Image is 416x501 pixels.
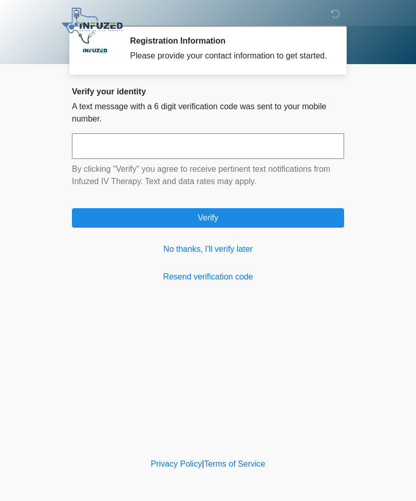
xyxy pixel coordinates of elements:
p: By clicking "Verify" you agree to receive pertinent text notifications from Infuzed IV Therapy. T... [72,163,344,188]
img: Agent Avatar [80,36,110,67]
a: Resend verification code [72,271,344,283]
a: | [202,459,204,468]
a: Privacy Policy [151,459,202,468]
a: Terms of Service [204,459,265,468]
img: Infuzed IV Therapy Logo [62,8,123,44]
h2: Verify your identity [72,87,344,96]
a: No thanks, I'll verify later [72,243,344,255]
p: A text message with a 6 digit verification code was sent to your mobile number. [72,101,344,125]
div: Please provide your contact information to get started. [130,50,329,62]
button: Verify [72,208,344,228]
